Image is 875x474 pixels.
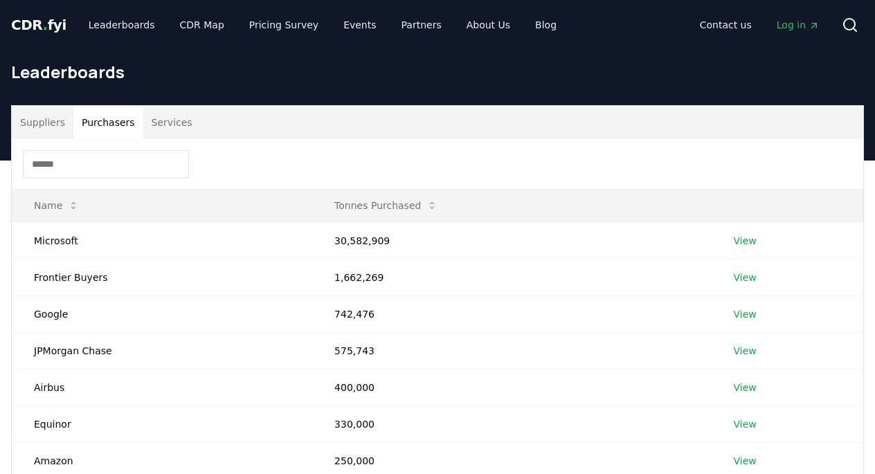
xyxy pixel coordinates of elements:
span: CDR fyi [11,17,66,33]
a: View [733,271,756,284]
a: View [733,454,756,468]
span: . [43,17,48,33]
a: View [733,417,756,431]
td: Google [12,295,312,332]
td: 330,000 [312,405,711,442]
td: Equinor [12,405,312,442]
button: Name [23,192,90,219]
td: Microsoft [12,222,312,259]
td: JPMorgan Chase [12,332,312,369]
a: Pricing Survey [238,12,330,37]
a: Leaderboards [78,12,166,37]
h1: Leaderboards [11,61,864,83]
a: View [733,344,756,358]
a: Partners [390,12,453,37]
td: 742,476 [312,295,711,332]
a: Log in [766,12,831,37]
a: Events [332,12,387,37]
td: Frontier Buyers [12,259,312,295]
button: Purchasers [73,106,143,139]
a: View [733,234,756,248]
a: View [733,307,756,321]
td: 575,743 [312,332,711,369]
td: 1,662,269 [312,259,711,295]
a: CDR.fyi [11,15,66,35]
a: Blog [524,12,568,37]
span: Log in [777,18,820,32]
td: 30,582,909 [312,222,711,259]
a: View [733,381,756,394]
button: Tonnes Purchased [323,192,449,219]
td: Airbus [12,369,312,405]
td: 400,000 [312,369,711,405]
a: Contact us [689,12,763,37]
button: Services [143,106,201,139]
nav: Main [78,12,568,37]
a: CDR Map [169,12,235,37]
nav: Main [689,12,831,37]
button: Suppliers [12,106,73,139]
a: About Us [455,12,521,37]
